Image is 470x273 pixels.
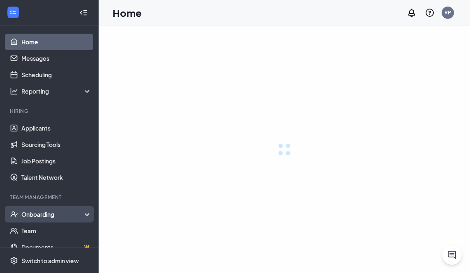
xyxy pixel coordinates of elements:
button: ChatActive [442,245,462,265]
div: RP [445,9,451,16]
a: Home [21,34,92,50]
svg: Analysis [10,87,18,95]
div: Hiring [10,108,90,115]
a: Applicants [21,120,92,136]
a: Team [21,223,92,239]
svg: WorkstreamLogo [9,8,17,16]
div: Switch to admin view [21,257,79,265]
svg: Settings [10,257,18,265]
a: Scheduling [21,67,92,83]
div: Team Management [10,194,90,201]
div: Onboarding [21,210,92,218]
div: Reporting [21,87,92,95]
svg: Collapse [79,9,88,17]
a: Messages [21,50,92,67]
h1: Home [113,6,142,20]
svg: ChatActive [447,250,457,260]
a: Job Postings [21,153,92,169]
a: Sourcing Tools [21,136,92,153]
svg: Notifications [407,8,417,18]
svg: UserCheck [10,210,18,218]
a: Talent Network [21,169,92,186]
svg: QuestionInfo [425,8,435,18]
a: DocumentsCrown [21,239,92,255]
